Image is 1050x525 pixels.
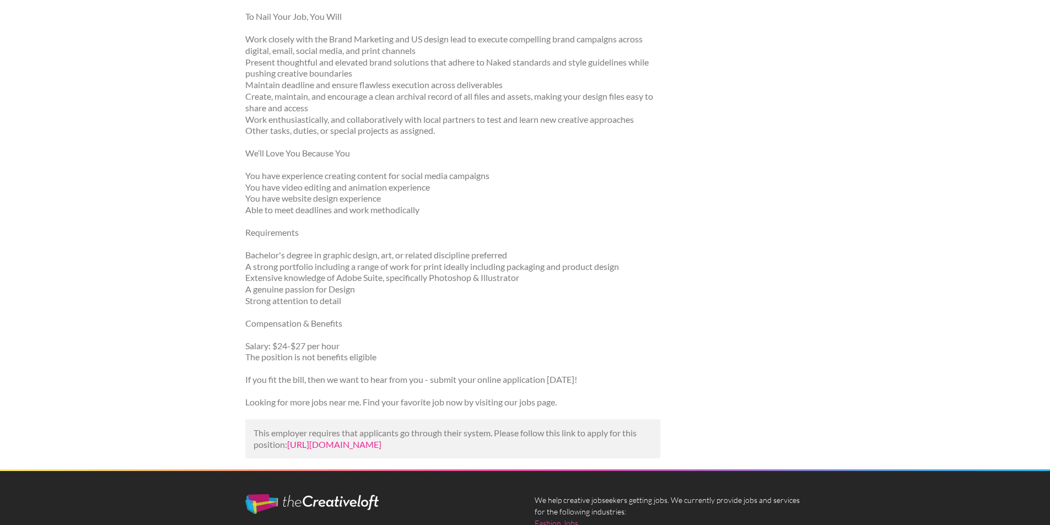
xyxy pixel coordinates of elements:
p: To Nail Your Job, You Will [245,11,660,23]
a: [URL][DOMAIN_NAME] [287,439,381,450]
p: Compensation & Benefits [245,318,660,329]
p: This employer requires that applicants go through their system. Please follow this link to apply ... [254,427,652,451]
p: Looking for more jobs near me. Find your favorite job now by visiting our jobs page. [245,397,660,408]
p: Work closely with the Brand Marketing and US design lead to execute compelling brand campaigns ac... [245,34,660,137]
p: Requirements [245,227,660,239]
p: If you fit the bill, then we want to hear from you - submit your online application [DATE]! [245,374,660,386]
img: The Creative Loft [245,494,379,514]
p: Bachelor's degree in graphic design, art, or related discipline preferred A strong portfolio incl... [245,250,660,307]
p: You have experience creating content for social media campaigns You have video editing and animat... [245,170,660,216]
p: We’ll Love You Because You [245,148,660,159]
p: Salary: $24-$27 per hour The position is not benefits eligible [245,340,660,364]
